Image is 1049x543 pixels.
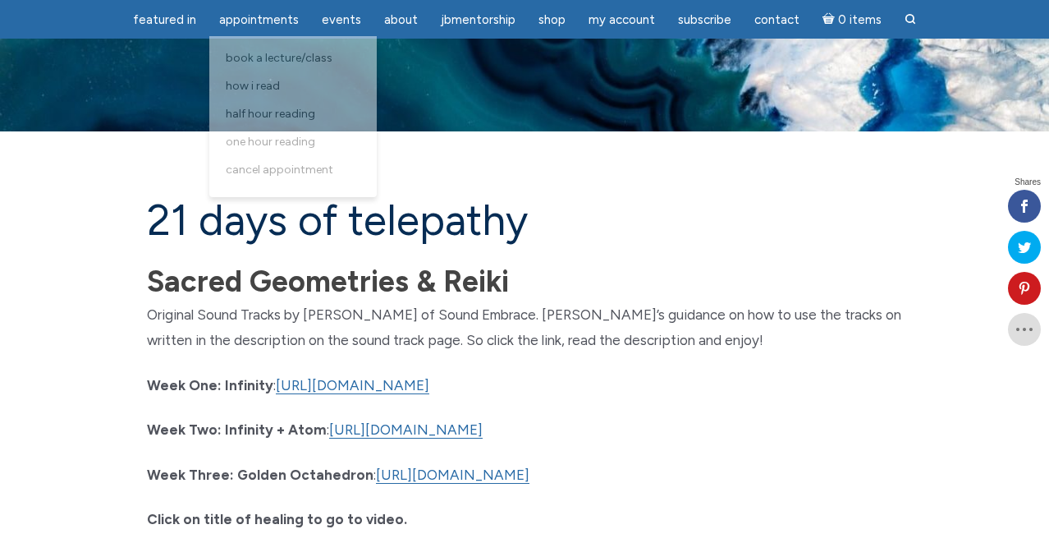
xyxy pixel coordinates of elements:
a: JBMentorship [431,4,525,36]
span: : [273,377,276,393]
span: Shares [1015,178,1041,186]
a: Subscribe [668,4,741,36]
p: : [147,462,902,488]
span: Cancel Appointment [226,163,333,177]
a: About [374,4,428,36]
a: [URL][DOMAIN_NAME] [276,377,429,394]
a: Half Hour Reading [218,100,369,128]
span: 0 items [838,14,882,26]
span: Subscribe [678,12,731,27]
span: About [384,12,418,27]
span: Events [322,12,361,27]
span: My Account [589,12,655,27]
span: Shop [538,12,566,27]
a: Events [312,4,371,36]
a: One Hour Reading [218,128,369,156]
b: Week One: Infinity [147,377,273,393]
a: Shop [529,4,575,36]
p: Original Sound Tracks by [PERSON_NAME] of Sound Embrace. [PERSON_NAME]’s guidance on how to use t... [147,302,902,352]
a: My Account [579,4,665,36]
span: Half Hour Reading [226,107,315,121]
strong: Click on title of healing to go to video. [147,511,407,527]
span: One Hour Reading [226,135,315,149]
b: Sacred Geometries & Reiki [147,264,509,299]
span: JBMentorship [441,12,515,27]
span: Appointments [219,12,299,27]
a: Book a Lecture/Class [218,44,369,72]
a: How I Read [218,72,369,100]
span: : [327,421,329,438]
a: featured in [123,4,206,36]
span: How I Read [226,79,280,93]
a: Cart0 items [813,2,891,36]
a: [URL][DOMAIN_NAME] [329,421,483,439]
a: Cancel Appointment [218,156,369,184]
a: Contact [744,4,809,36]
span: Contact [754,12,799,27]
i: Cart [822,12,838,27]
a: Appointments [209,4,309,36]
a: [URL][DOMAIN_NAME] [376,467,529,484]
h1: 21 Days of Telepathy [147,197,902,244]
span: featured in [133,12,196,27]
span: Book a Lecture/Class [226,51,332,65]
b: Week Two: Infinity + Atom [147,421,327,438]
strong: Week Three: Golden Octahedron [147,467,373,483]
